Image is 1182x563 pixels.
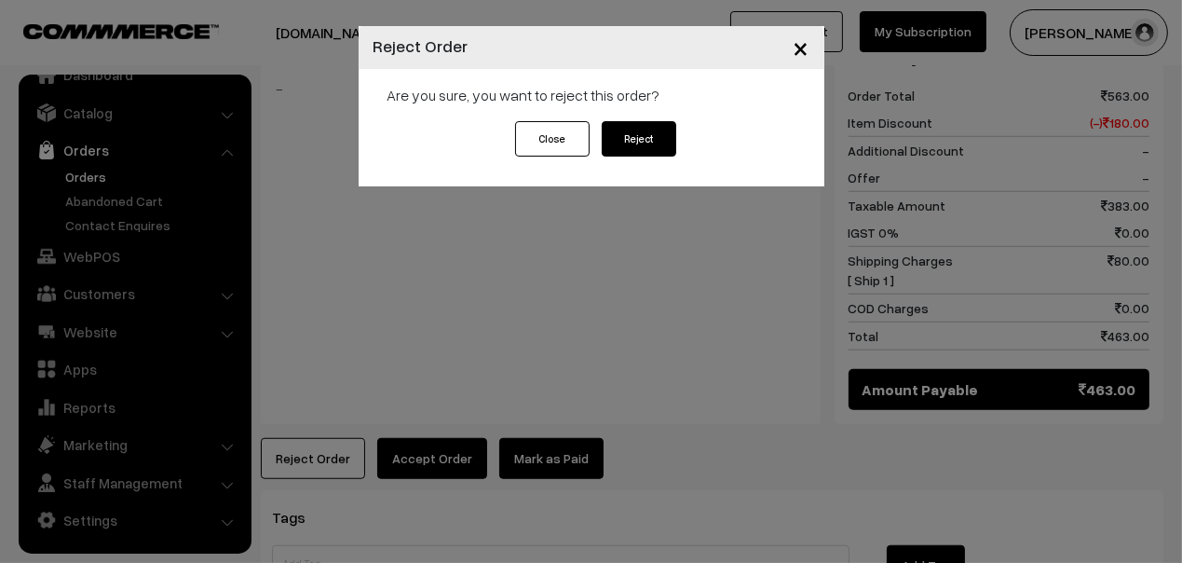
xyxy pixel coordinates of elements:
button: Close [779,19,824,76]
div: Are you sure, you want to reject this order? [374,84,809,106]
span: × [794,30,809,64]
button: Reject [602,121,676,157]
button: Close [515,121,590,157]
h4: Reject Order [374,34,469,59]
